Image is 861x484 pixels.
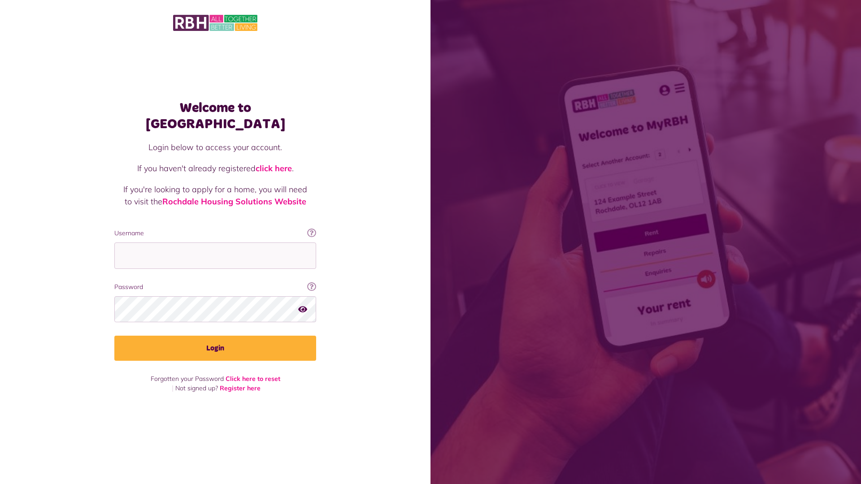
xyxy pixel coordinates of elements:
[114,229,316,238] label: Username
[173,13,257,32] img: MyRBH
[123,141,307,153] p: Login below to access your account.
[162,196,306,207] a: Rochdale Housing Solutions Website
[123,183,307,207] p: If you're looking to apply for a home, you will need to visit the
[114,282,316,292] label: Password
[256,163,292,173] a: click here
[175,384,218,392] span: Not signed up?
[114,100,316,132] h1: Welcome to [GEOGRAPHIC_DATA]
[220,384,261,392] a: Register here
[123,162,307,174] p: If you haven't already registered .
[226,375,280,383] a: Click here to reset
[151,375,224,383] span: Forgotten your Password
[114,336,316,361] button: Login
